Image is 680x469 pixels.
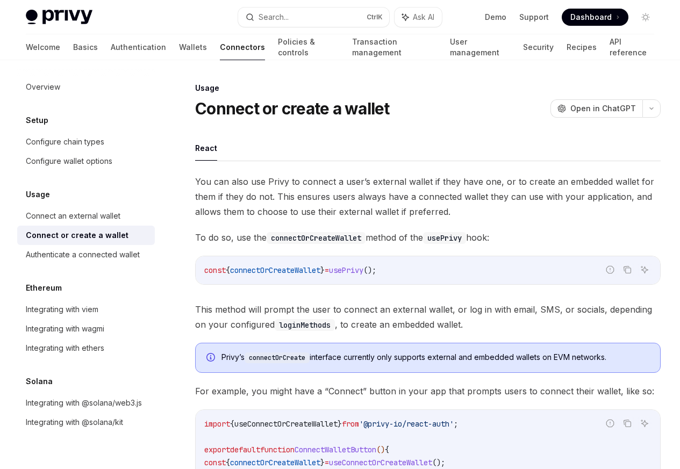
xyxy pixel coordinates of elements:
h5: Setup [26,114,48,127]
a: Connectors [220,34,265,60]
img: light logo [26,10,92,25]
a: Integrating with viem [17,300,155,319]
a: Connect or create a wallet [17,226,155,245]
span: (); [363,265,376,275]
span: ConnectWalletButton [295,445,376,454]
a: Integrating with wagmi [17,319,155,338]
div: Connect an external wallet [26,210,120,222]
svg: Info [206,353,217,364]
span: = [325,265,329,275]
code: connectOrCreateWallet [267,232,366,244]
code: usePrivy [423,232,466,244]
span: Dashboard [570,12,612,23]
span: This method will prompt the user to connect an external wallet, or log in with email, SMS, or soc... [195,302,661,332]
span: from [342,419,359,429]
span: Ask AI [413,12,434,23]
a: Basics [73,34,98,60]
span: connectOrCreateWallet [230,458,320,467]
div: Configure chain types [26,135,104,148]
div: Authenticate a connected wallet [26,248,140,261]
div: Integrating with viem [26,303,98,316]
code: connectOrCreate [245,352,310,363]
div: Configure wallet options [26,155,112,168]
span: (); [432,458,445,467]
div: Connect or create a wallet [26,229,128,242]
a: Integrating with @solana/kit [17,413,155,432]
a: Security [523,34,554,60]
h1: Connect or create a wallet [195,99,390,118]
a: Support [519,12,549,23]
span: You can also use Privy to connect a user’s external wallet if they have one, or to create an embe... [195,174,661,219]
span: usePrivy [329,265,363,275]
div: Search... [259,11,289,24]
span: import [204,419,230,429]
h5: Usage [26,188,50,201]
button: Open in ChatGPT [550,99,642,118]
a: Integrating with ethers [17,338,155,358]
span: export [204,445,230,454]
a: Transaction management [352,34,437,60]
div: Integrating with ethers [26,342,104,355]
a: Authenticate a connected wallet [17,245,155,264]
button: Ask AI [395,8,442,27]
a: Policies & controls [278,34,339,60]
button: Toggle dark mode [637,9,654,26]
div: Integrating with @solana/kit [26,416,123,429]
span: Open in ChatGPT [570,103,636,114]
code: loginMethods [275,319,335,331]
span: } [338,419,342,429]
span: ; [454,419,458,429]
span: { [226,265,230,275]
span: Privy’s interface currently only supports external and embedded wallets on EVM networks. [221,352,649,363]
span: } [320,458,325,467]
span: { [230,419,234,429]
a: Integrating with @solana/web3.js [17,393,155,413]
div: Integrating with wagmi [26,322,104,335]
span: For example, you might have a “Connect” button in your app that prompts users to connect their wa... [195,384,661,399]
div: Overview [26,81,60,93]
button: React [195,135,217,161]
a: Demo [485,12,506,23]
a: Dashboard [562,9,628,26]
div: Usage [195,83,661,93]
span: useConnectOrCreateWallet [234,419,338,429]
button: Report incorrect code [603,263,617,277]
span: '@privy-io/react-auth' [359,419,454,429]
span: useConnectOrCreateWallet [329,458,432,467]
span: Ctrl K [367,13,383,21]
a: API reference [610,34,654,60]
a: Authentication [111,34,166,60]
span: } [320,265,325,275]
button: Search...CtrlK [238,8,389,27]
a: Connect an external wallet [17,206,155,226]
span: const [204,265,226,275]
h5: Ethereum [26,282,62,294]
h5: Solana [26,375,53,388]
span: () [376,445,385,454]
span: To do so, use the method of the hook: [195,230,661,245]
div: Integrating with @solana/web3.js [26,396,142,409]
span: connectOrCreateWallet [230,265,320,275]
a: Configure wallet options [17,151,155,171]
button: Ask AI [638,263,652,277]
button: Report incorrect code [603,416,617,430]
span: { [226,458,230,467]
button: Copy the contents from the code block [620,263,634,277]
button: Ask AI [638,416,652,430]
span: { [385,445,389,454]
span: const [204,458,226,467]
a: User management [450,34,510,60]
a: Recipes [567,34,597,60]
span: default [230,445,260,454]
button: Copy the contents from the code block [620,416,634,430]
a: Configure chain types [17,132,155,151]
a: Welcome [26,34,60,60]
span: function [260,445,295,454]
a: Wallets [179,34,207,60]
span: = [325,458,329,467]
a: Overview [17,77,155,97]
